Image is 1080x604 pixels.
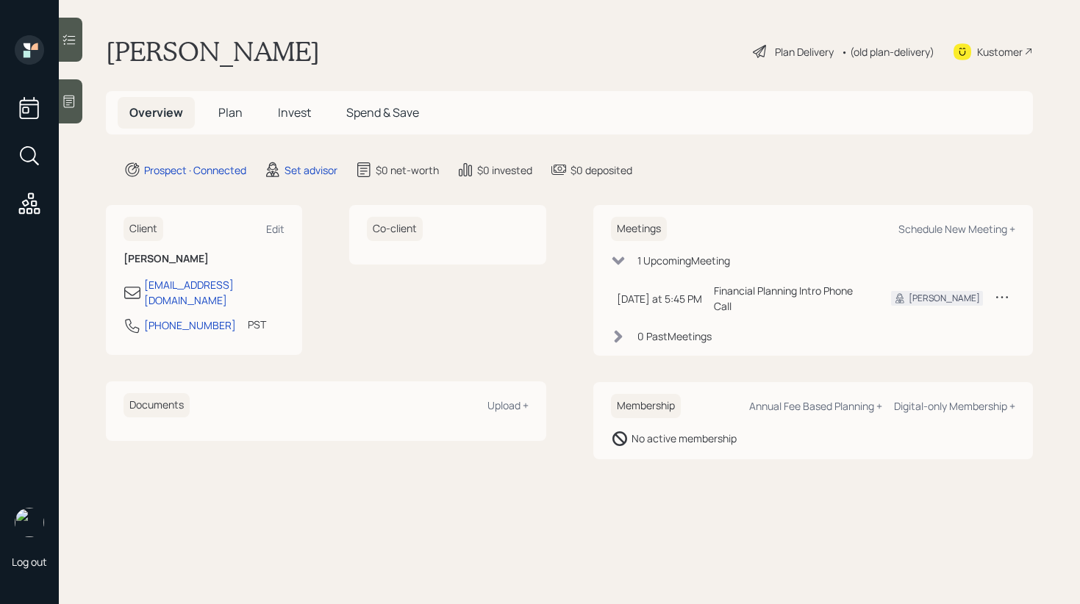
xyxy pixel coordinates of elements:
div: Log out [12,555,47,569]
div: Annual Fee Based Planning + [749,399,882,413]
span: Invest [278,104,311,121]
div: Plan Delivery [775,44,834,60]
div: Schedule New Meeting + [898,222,1015,236]
span: Overview [129,104,183,121]
div: $0 net-worth [376,162,439,178]
span: Plan [218,104,243,121]
div: 0 Past Meeting s [637,328,712,344]
div: PST [248,317,266,332]
h6: Meetings [611,217,667,241]
div: $0 invested [477,162,532,178]
div: Kustomer [977,44,1023,60]
div: No active membership [632,431,737,446]
h6: Client [124,217,163,241]
div: [PERSON_NAME] [909,292,980,305]
div: Upload + [487,398,529,412]
h6: [PERSON_NAME] [124,253,285,265]
div: $0 deposited [571,162,632,178]
div: Prospect · Connected [144,162,246,178]
img: retirable_logo.png [15,508,44,537]
h6: Membership [611,394,681,418]
span: Spend & Save [346,104,419,121]
h6: Co-client [367,217,423,241]
h6: Documents [124,393,190,417]
h1: [PERSON_NAME] [106,35,320,68]
div: [PHONE_NUMBER] [144,317,236,333]
div: 1 Upcoming Meeting [637,253,730,268]
div: [DATE] at 5:45 PM [617,291,702,306]
div: Edit [266,222,285,236]
div: Digital-only Membership + [894,399,1015,413]
div: Set advisor [285,162,337,178]
div: • (old plan-delivery) [841,44,934,60]
div: Financial Planning Intro Phone Call [714,283,868,314]
div: [EMAIL_ADDRESS][DOMAIN_NAME] [144,277,285,308]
